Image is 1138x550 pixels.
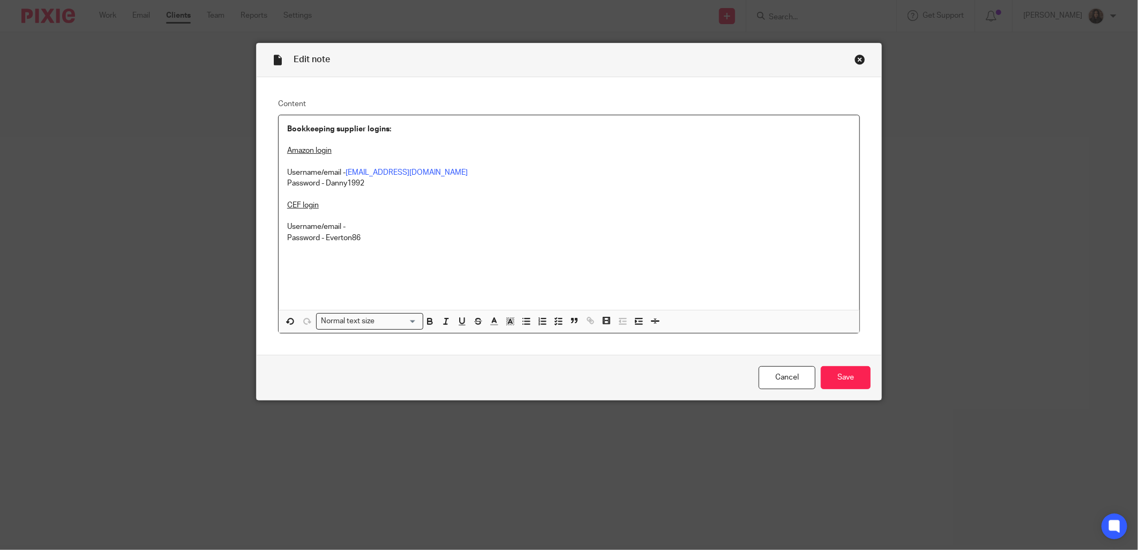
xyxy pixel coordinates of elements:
u: CEF login [287,202,319,209]
span: Normal text size [319,316,377,327]
div: Close this dialog window [855,54,865,65]
a: Cancel [759,366,815,389]
u: Amazon login [287,147,332,154]
label: Content [278,99,860,109]
p: Username/email - [287,221,851,232]
strong: Bookkeeping supplier logins: [287,125,391,133]
input: Save [821,366,871,389]
a: [EMAIL_ADDRESS][DOMAIN_NAME] [346,169,468,176]
input: Search for option [378,316,417,327]
p: Password - Danny1992 [287,178,851,189]
span: Edit note [294,55,330,64]
p: Username/email - [287,167,851,178]
div: Search for option [316,313,423,330]
p: Password - Everton86 [287,233,851,243]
